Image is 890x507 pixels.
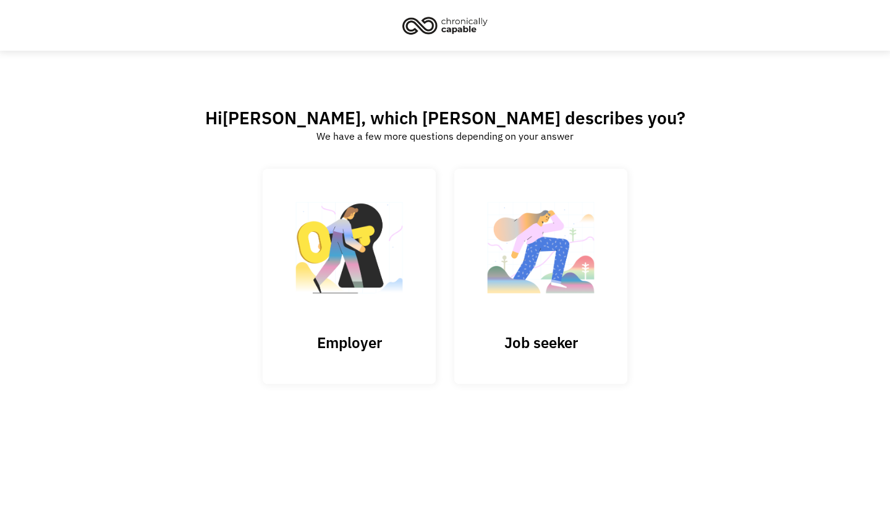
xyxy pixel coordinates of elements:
[222,106,361,129] span: [PERSON_NAME]
[454,169,627,383] a: Job seeker
[316,129,574,143] div: We have a few more questions depending on your answer
[399,12,491,39] img: Chronically Capable logo
[479,333,603,352] h3: Job seeker
[205,107,685,129] h2: Hi , which [PERSON_NAME] describes you?
[263,169,436,384] input: Submit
